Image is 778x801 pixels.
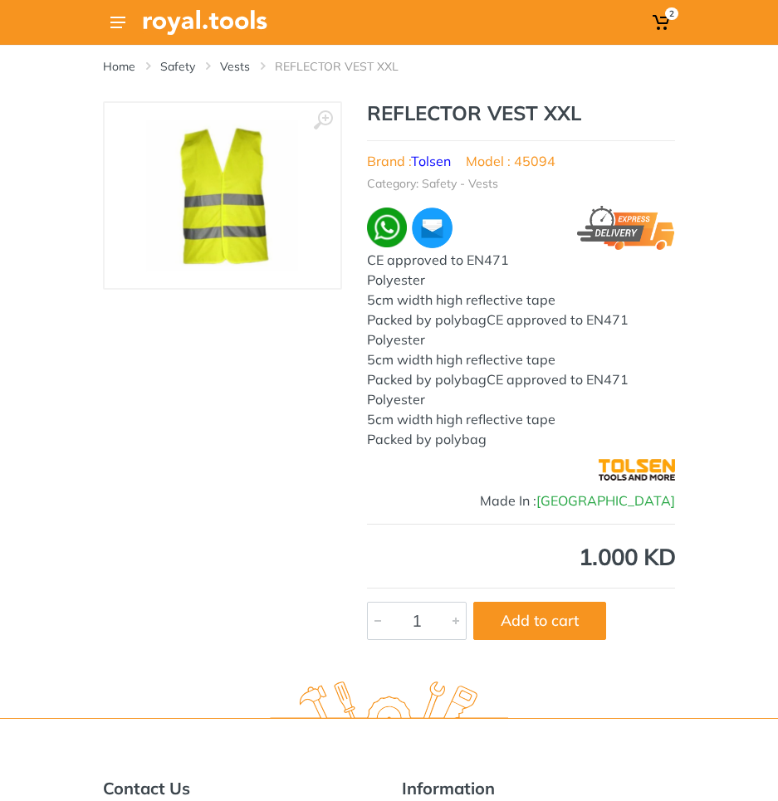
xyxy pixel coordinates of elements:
img: Royal Tools Logo [143,10,267,35]
a: Vests [220,58,250,75]
a: Home [103,58,135,75]
span: [GEOGRAPHIC_DATA] [536,492,675,509]
li: Brand : [367,151,451,171]
div: Made In : [367,491,675,510]
h5: Information [402,779,676,799]
a: 2 [648,7,676,37]
img: wa.webp [367,208,407,247]
li: Category: Safety - Vests [367,175,498,193]
a: Safety [160,58,195,75]
img: ma.webp [410,206,454,250]
img: Tolsen [599,449,676,491]
a: Tolsen [411,153,451,169]
img: express.png [577,206,676,250]
span: 2 [665,7,678,20]
img: Royal Tools - REFLECTOR VEST XXL [146,120,298,271]
h5: Contact Us [103,779,377,799]
li: Model : 45094 [466,151,555,171]
div: CE approved to EN471 Polyester 5cm width high reflective tape Packed by polybagCE approved to EN4... [367,250,675,449]
h1: REFLECTOR VEST XXL [367,101,675,125]
li: REFLECTOR VEST XXL [275,58,423,75]
img: royal.tools Logo [270,681,508,727]
nav: breadcrumb [103,58,676,75]
div: 1.000 KD [367,540,675,574]
button: Add to cart [473,602,606,640]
